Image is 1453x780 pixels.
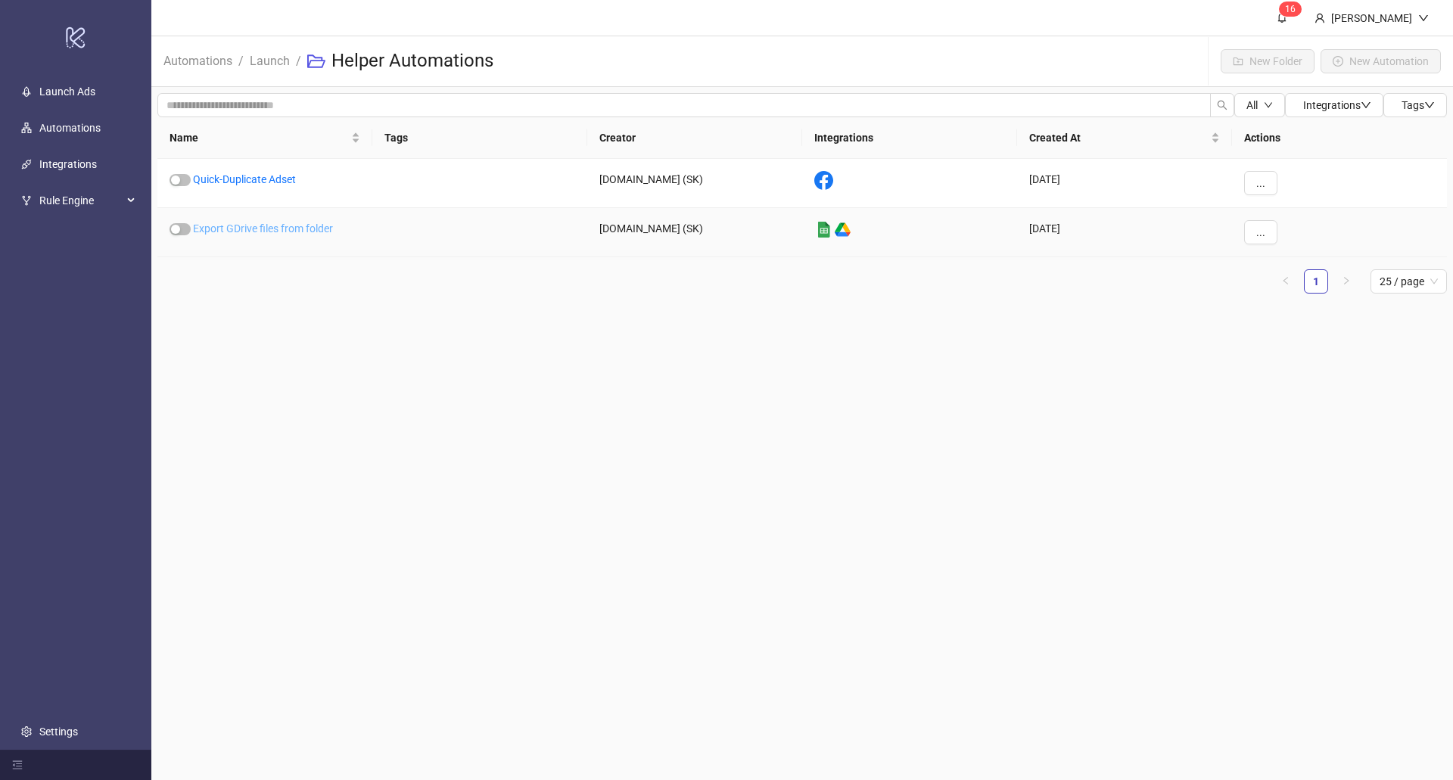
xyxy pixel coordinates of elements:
[1217,100,1227,110] span: search
[1383,93,1447,117] button: Tagsdown
[1305,270,1327,293] a: 1
[1017,159,1232,208] div: [DATE]
[1342,276,1351,285] span: right
[1017,117,1232,159] th: Created At
[1256,177,1265,189] span: ...
[238,37,244,85] li: /
[372,117,587,159] th: Tags
[587,208,802,257] div: [DOMAIN_NAME] (SK)
[307,52,325,70] span: folder-open
[1285,4,1290,14] span: 1
[1290,4,1296,14] span: 6
[1304,269,1328,294] li: 1
[1029,129,1208,146] span: Created At
[587,117,802,159] th: Creator
[157,117,372,159] th: Name
[802,117,1017,159] th: Integrations
[1424,100,1435,110] span: down
[21,195,32,206] span: fork
[1274,269,1298,294] button: left
[1279,2,1302,17] sup: 16
[1281,276,1290,285] span: left
[1380,270,1438,293] span: 25 / page
[1256,226,1265,238] span: ...
[1334,269,1358,294] li: Next Page
[247,51,293,68] a: Launch
[331,49,493,73] h3: Helper Automations
[160,51,235,68] a: Automations
[1371,269,1447,294] div: Page Size
[1402,99,1435,111] span: Tags
[193,222,333,235] a: Export GDrive files from folder
[170,129,348,146] span: Name
[39,122,101,134] a: Automations
[1277,12,1287,23] span: bell
[1232,117,1447,159] th: Actions
[1244,171,1277,195] button: ...
[296,37,301,85] li: /
[39,185,123,216] span: Rule Engine
[587,159,802,208] div: [DOMAIN_NAME] (SK)
[1246,99,1258,111] span: All
[1418,13,1429,23] span: down
[1303,99,1371,111] span: Integrations
[1264,101,1273,110] span: down
[193,173,296,185] a: Quick-Duplicate Adset
[1221,49,1315,73] button: New Folder
[1234,93,1285,117] button: Alldown
[39,85,95,98] a: Launch Ads
[12,760,23,770] span: menu-fold
[1361,100,1371,110] span: down
[1017,208,1232,257] div: [DATE]
[1285,93,1383,117] button: Integrationsdown
[1325,10,1418,26] div: [PERSON_NAME]
[39,726,78,738] a: Settings
[1321,49,1441,73] button: New Automation
[1244,220,1277,244] button: ...
[1334,269,1358,294] button: right
[1315,13,1325,23] span: user
[1274,269,1298,294] li: Previous Page
[39,158,97,170] a: Integrations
